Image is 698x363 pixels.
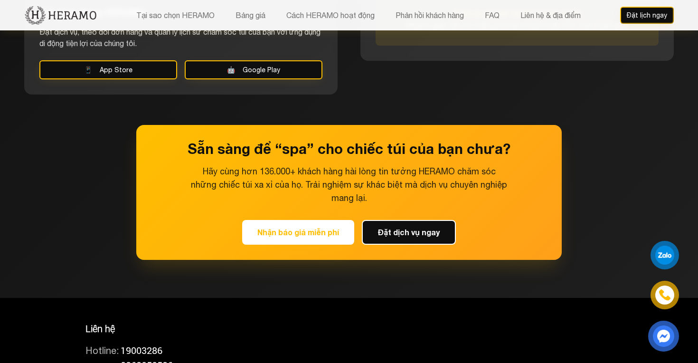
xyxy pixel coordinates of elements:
[652,282,678,308] a: phone-icon
[283,9,377,21] button: Cách HERAMO hoạt động
[227,65,235,75] span: Google Play
[24,5,97,25] img: new-logo.3f60348b.png
[39,60,177,79] button: App Store App Store
[185,60,322,79] button: Google Play Google Play
[482,9,502,21] button: FAQ
[84,65,92,75] span: App Store
[518,9,584,21] button: Liên hệ & địa điểm
[151,140,547,157] h3: Sẵn sàng để “spa” cho chiếc túi của bạn chưa?
[362,220,456,245] button: Đặt dịch vụ ngay
[189,165,509,205] p: Hãy cùng hơn 136.000+ khách hàng hài lòng tin tưởng HERAMO chăm sóc những chiếc túi xa xỉ của họ....
[121,344,162,356] a: 19003286
[233,9,268,21] button: Bảng giá
[133,9,217,21] button: Tại sao chọn HERAMO
[242,220,354,245] button: Nhận báo giá miễn phí
[660,290,670,300] img: phone-icon
[39,26,322,49] p: Đặt dịch vụ, theo dõi đơn hàng và quản lý lịch sử chăm sóc túi của bạn với ứng dụng di động tiện ...
[85,345,119,356] span: Hotline:
[393,9,467,21] button: Phản hồi khách hàng
[85,322,613,336] p: Liên hệ
[620,7,674,24] button: Đặt lịch ngay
